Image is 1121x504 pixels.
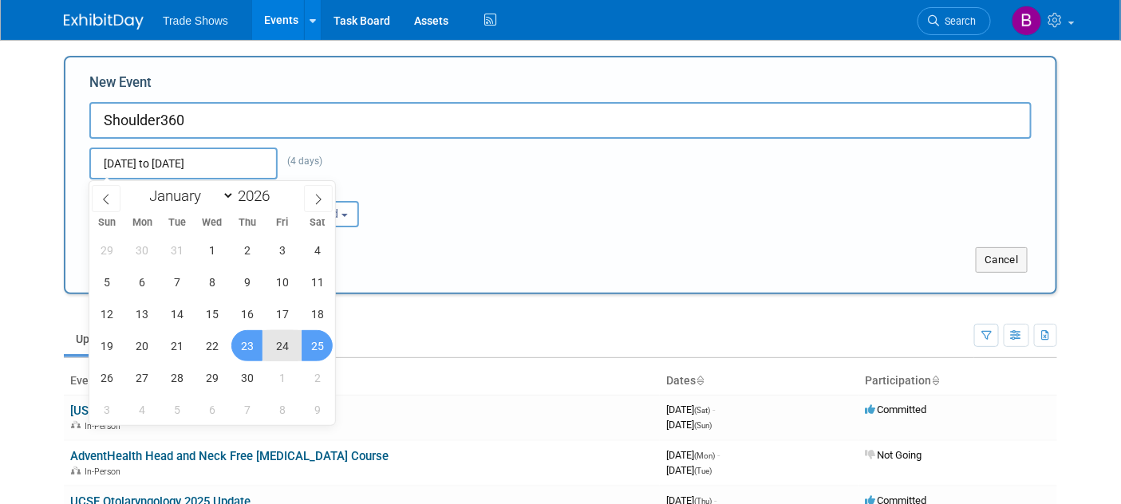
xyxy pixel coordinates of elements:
[127,362,158,393] span: April 27, 2026
[266,298,298,329] span: April 17, 2026
[163,14,228,27] span: Trade Shows
[127,234,158,266] span: March 30, 2026
[127,298,158,329] span: April 13, 2026
[230,218,265,228] span: Thu
[127,330,158,361] span: April 20, 2026
[300,218,335,228] span: Sat
[162,266,193,297] span: April 7, 2026
[70,404,269,418] a: [US_STATE] Society of Otolaryngology
[278,156,322,167] span: (4 days)
[302,394,333,425] span: May 9, 2026
[71,467,81,474] img: In-Person Event
[865,404,926,415] span: Committed
[666,449,720,461] span: [DATE]
[302,266,333,297] span: April 11, 2026
[859,368,1057,395] th: Participation
[162,330,193,361] span: April 21, 2026
[266,234,298,266] span: April 3, 2026
[162,298,193,329] span: April 14, 2026
[976,247,1028,273] button: Cancel
[92,298,123,329] span: April 12, 2026
[696,374,704,387] a: Sort by Start Date
[266,394,298,425] span: May 8, 2026
[124,218,160,228] span: Mon
[197,330,228,361] span: April 22, 2026
[231,234,262,266] span: April 2, 2026
[89,102,1032,139] input: Name of Trade Show / Conference
[694,421,712,430] span: (Sun)
[127,266,158,297] span: April 6, 2026
[231,394,262,425] span: May 7, 2026
[70,449,389,463] a: AdventHealth Head and Neck Free [MEDICAL_DATA] Course
[197,234,228,266] span: April 1, 2026
[162,234,193,266] span: March 31, 2026
[266,266,298,297] span: April 10, 2026
[197,266,228,297] span: April 8, 2026
[231,330,262,361] span: April 23, 2026
[85,467,125,477] span: In-Person
[231,266,262,297] span: April 9, 2026
[85,421,125,431] span: In-Person
[302,362,333,393] span: May 2, 2026
[197,298,228,329] span: April 15, 2026
[160,218,195,228] span: Tue
[231,298,262,329] span: April 16, 2026
[660,368,859,395] th: Dates
[302,298,333,329] span: April 18, 2026
[195,218,230,228] span: Wed
[666,464,712,476] span: [DATE]
[931,374,939,387] a: Sort by Participation Type
[64,324,157,354] a: Upcoming18
[231,362,262,393] span: April 30, 2026
[89,179,227,200] div: Attendance / Format:
[197,362,228,393] span: April 29, 2026
[712,404,715,415] span: -
[265,218,300,228] span: Fri
[162,362,193,393] span: April 28, 2026
[266,330,298,361] span: April 24, 2026
[694,406,710,415] span: (Sat)
[266,362,298,393] span: May 1, 2026
[717,449,720,461] span: -
[918,7,991,35] a: Search
[89,148,278,179] input: Start Date - End Date
[89,218,124,228] span: Sun
[71,421,81,429] img: In-Person Event
[64,368,660,395] th: Event
[92,330,123,361] span: April 19, 2026
[694,451,715,460] span: (Mon)
[694,467,712,475] span: (Tue)
[92,362,123,393] span: April 26, 2026
[92,266,123,297] span: April 5, 2026
[302,330,333,361] span: April 25, 2026
[865,449,922,461] span: Not Going
[89,73,152,98] label: New Event
[302,234,333,266] span: April 4, 2026
[64,14,144,30] img: ExhibitDay
[235,187,282,205] input: Year
[127,394,158,425] span: May 4, 2026
[92,234,123,266] span: March 29, 2026
[92,394,123,425] span: May 3, 2026
[143,186,235,206] select: Month
[939,15,976,27] span: Search
[1012,6,1042,36] img: Becca Rensi
[197,394,228,425] span: May 6, 2026
[251,179,388,200] div: Participation:
[666,419,712,431] span: [DATE]
[162,394,193,425] span: May 5, 2026
[666,404,715,415] span: [DATE]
